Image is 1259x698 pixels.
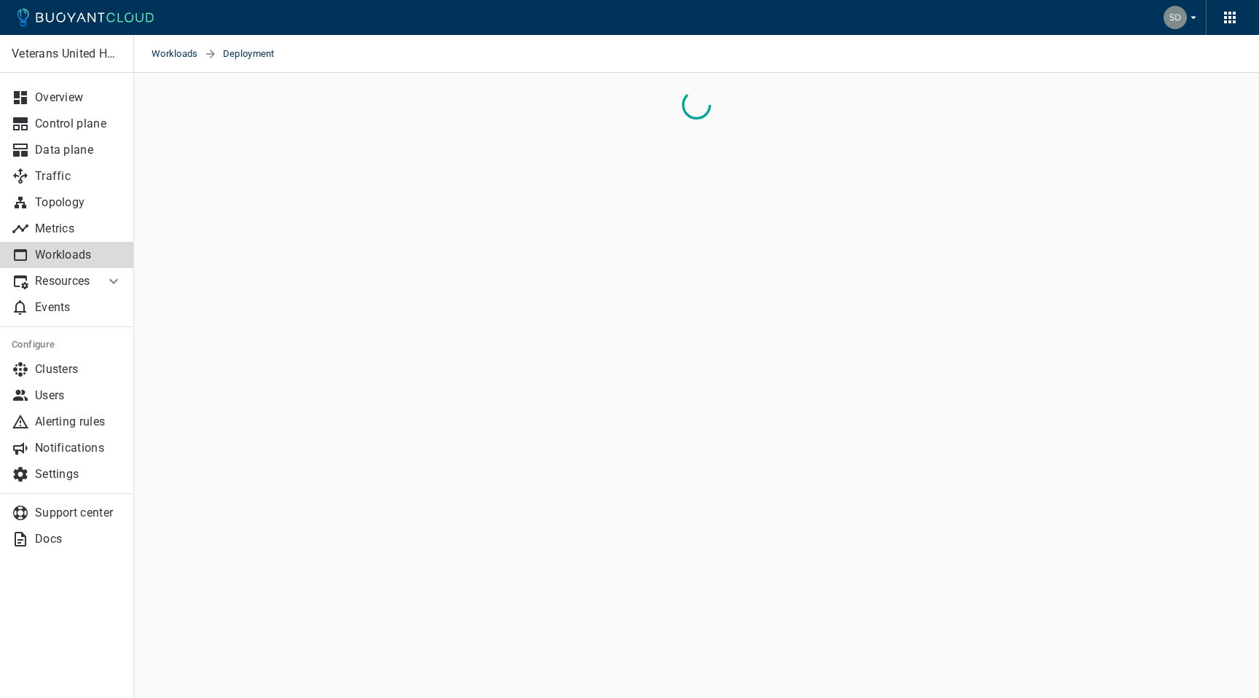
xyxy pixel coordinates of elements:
[35,143,122,157] p: Data plane
[35,274,93,289] p: Resources
[35,415,122,429] p: Alerting rules
[35,441,122,455] p: Notifications
[35,169,122,184] p: Traffic
[35,467,122,482] p: Settings
[35,195,122,210] p: Topology
[35,90,122,105] p: Overview
[35,532,122,546] p: Docs
[223,35,292,73] span: Deployment
[12,339,122,350] h5: Configure
[35,388,122,403] p: Users
[35,506,122,520] p: Support center
[35,117,122,131] p: Control plane
[35,221,122,236] p: Metrics
[12,47,122,61] p: Veterans United Home Loans
[35,362,122,377] p: Clusters
[1164,6,1187,29] img: Scott Davis
[35,300,122,315] p: Events
[35,248,122,262] p: Workloads
[152,35,204,73] a: Workloads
